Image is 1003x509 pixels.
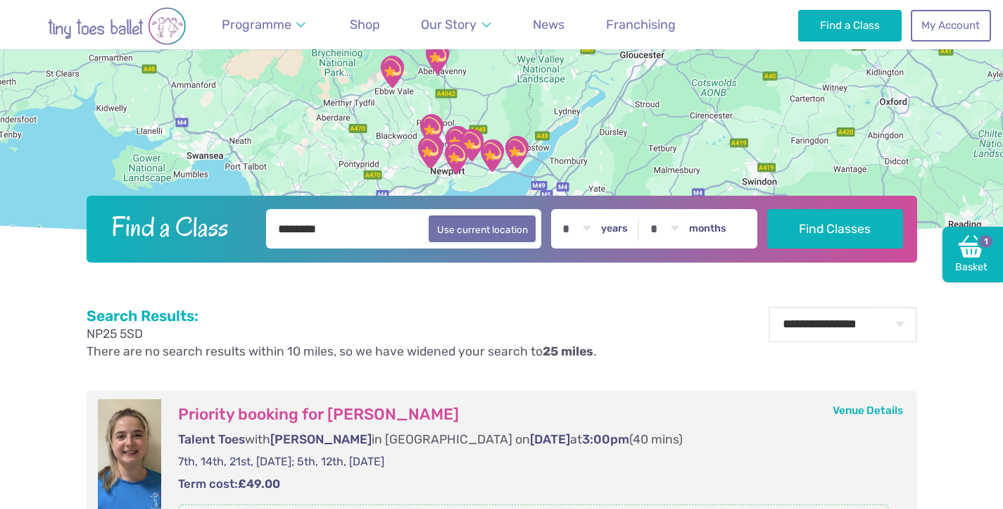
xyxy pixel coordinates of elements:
[526,9,571,41] a: News
[87,325,596,343] p: NP25 5SD
[499,134,534,170] div: Portskewett & Sudbrook Recreation Hall
[350,17,380,32] span: Shop
[911,10,991,41] a: My Account
[415,9,498,41] a: Our Story
[454,127,489,163] div: Langstone Village Hall
[87,343,596,360] p: There are no search results within 10 miles, so we have widened your search to .
[798,10,902,41] a: Find a Class
[582,432,629,446] span: 3:00pm
[533,17,564,32] span: News
[4,222,50,241] img: Google
[474,138,510,173] div: Magor & Undy Community Hub
[600,9,682,41] a: Franchising
[767,209,903,249] button: Find Classes
[343,9,386,41] a: Shop
[87,307,596,325] h2: Search Results:
[543,344,593,358] strong: 25 miles
[222,17,291,32] span: Programme
[270,432,372,446] span: [PERSON_NAME]
[420,40,455,75] div: Llanfoist Village Hall
[238,477,280,491] strong: £49.00
[942,227,1003,283] a: Basket1
[178,432,245,446] span: Talent Toes
[414,134,449,169] div: Tydu Community Hall
[178,405,889,425] h3: Priority booking for [PERSON_NAME]
[412,134,447,170] div: Rhiwderin Village Hall
[689,222,726,235] label: months
[421,17,477,32] span: Our Story
[178,476,889,493] p: Term cost:
[18,7,215,45] img: tiny toes ballet
[977,233,994,250] span: 1
[215,9,313,41] a: Programme
[374,54,410,89] div: Brynteg Youth Centre
[530,432,570,446] span: [DATE]
[414,113,449,148] div: Henllys Village Hall
[439,125,474,160] div: Caerleon Scout Hut
[429,215,536,242] button: Use current location
[178,431,889,448] p: with in [GEOGRAPHIC_DATA] on at (40 mins)
[440,125,475,160] div: Caerleon Town Hall
[4,222,50,241] a: Open this area in Google Maps (opens a new window)
[178,454,889,470] p: 7th, 14th, 21st, [DATE]; 5th, 12th, [DATE]
[606,17,676,32] span: Franchising
[100,209,256,244] h2: Find a Class
[833,404,903,417] a: Venue Details
[601,222,628,235] label: years
[439,140,474,175] div: 1Gym Newport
